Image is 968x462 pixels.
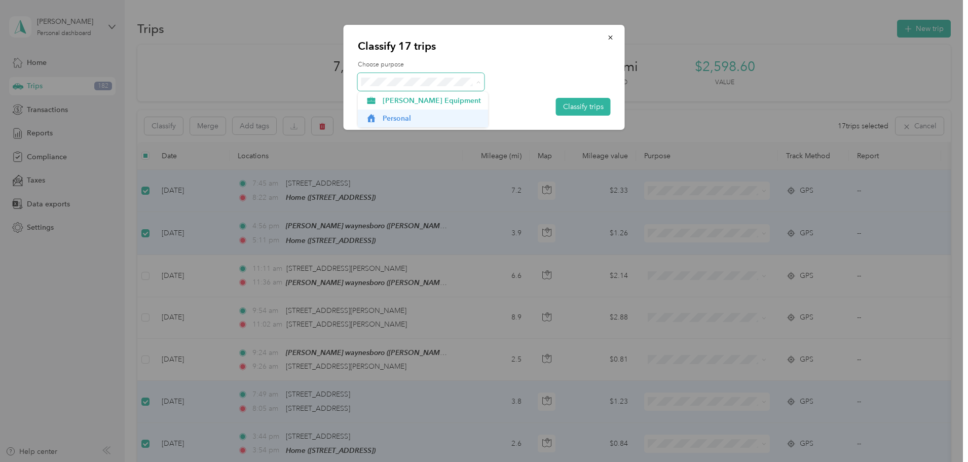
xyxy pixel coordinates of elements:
span: Personal [383,113,481,124]
span: [PERSON_NAME] Equipment [383,95,481,106]
label: Choose purpose [358,60,611,69]
button: Classify trips [556,98,611,116]
iframe: Everlance-gr Chat Button Frame [911,405,968,462]
p: Classify 17 trips [358,39,611,53]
